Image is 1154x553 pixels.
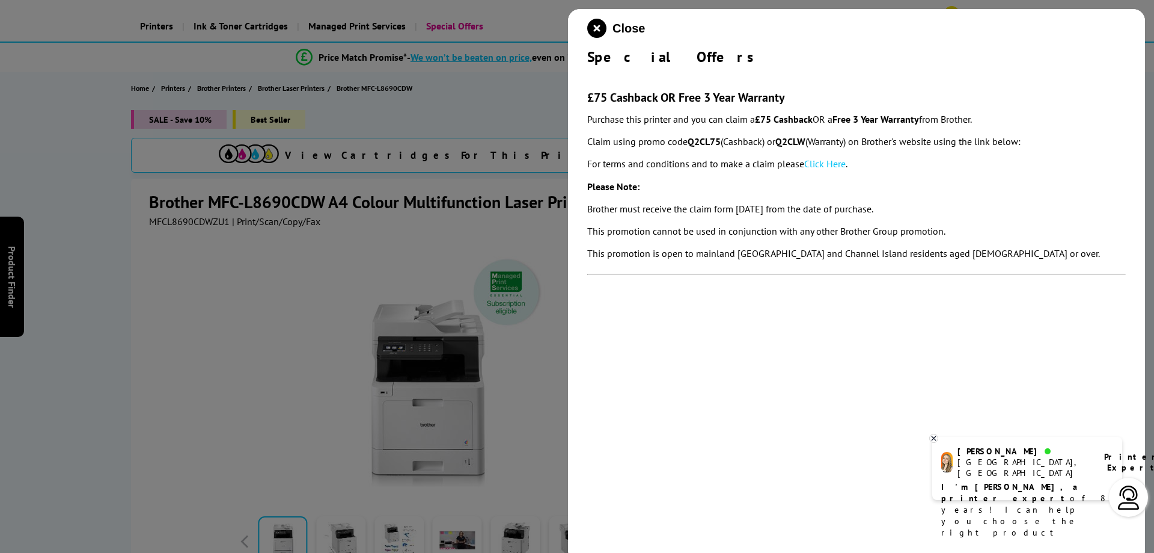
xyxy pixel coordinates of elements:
[587,48,1126,66] div: Special Offers
[587,203,873,215] em: Brother must receive the claim form [DATE] from the date of purchase.
[587,19,645,38] button: close modal
[957,457,1089,478] div: [GEOGRAPHIC_DATA], [GEOGRAPHIC_DATA]
[587,134,1126,150] p: Claim using promo code (Cashback) or (Warranty) on Brother's website using the link below:
[587,225,945,237] em: This promotion cannot be used in conjunction with any other Brother Group promotion.
[587,247,1100,259] em: This promotion is open to mainland [GEOGRAPHIC_DATA] and Channel Island residents aged [DEMOGRAPH...
[587,90,1126,105] h3: £75 Cashback OR Free 3 Year Warranty
[587,181,640,193] strong: Please Note:
[941,481,1081,504] b: I'm [PERSON_NAME], a printer expert
[941,452,953,473] img: amy-livechat.png
[832,113,919,125] strong: Free 3 Year Warranty
[941,481,1113,539] p: of 8 years! I can help you choose the right product
[755,113,813,125] strong: £75 Cashback
[587,156,1126,172] p: For terms and conditions and to make a claim please .
[1117,486,1141,510] img: user-headset-light.svg
[612,22,645,36] span: Close
[804,158,846,170] a: Click Here
[688,135,721,147] strong: Q2CL75
[775,135,805,147] strong: Q2CLW
[957,446,1089,457] div: [PERSON_NAME]
[587,111,1126,128] p: Purchase this printer and you can claim a OR a from Brother.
